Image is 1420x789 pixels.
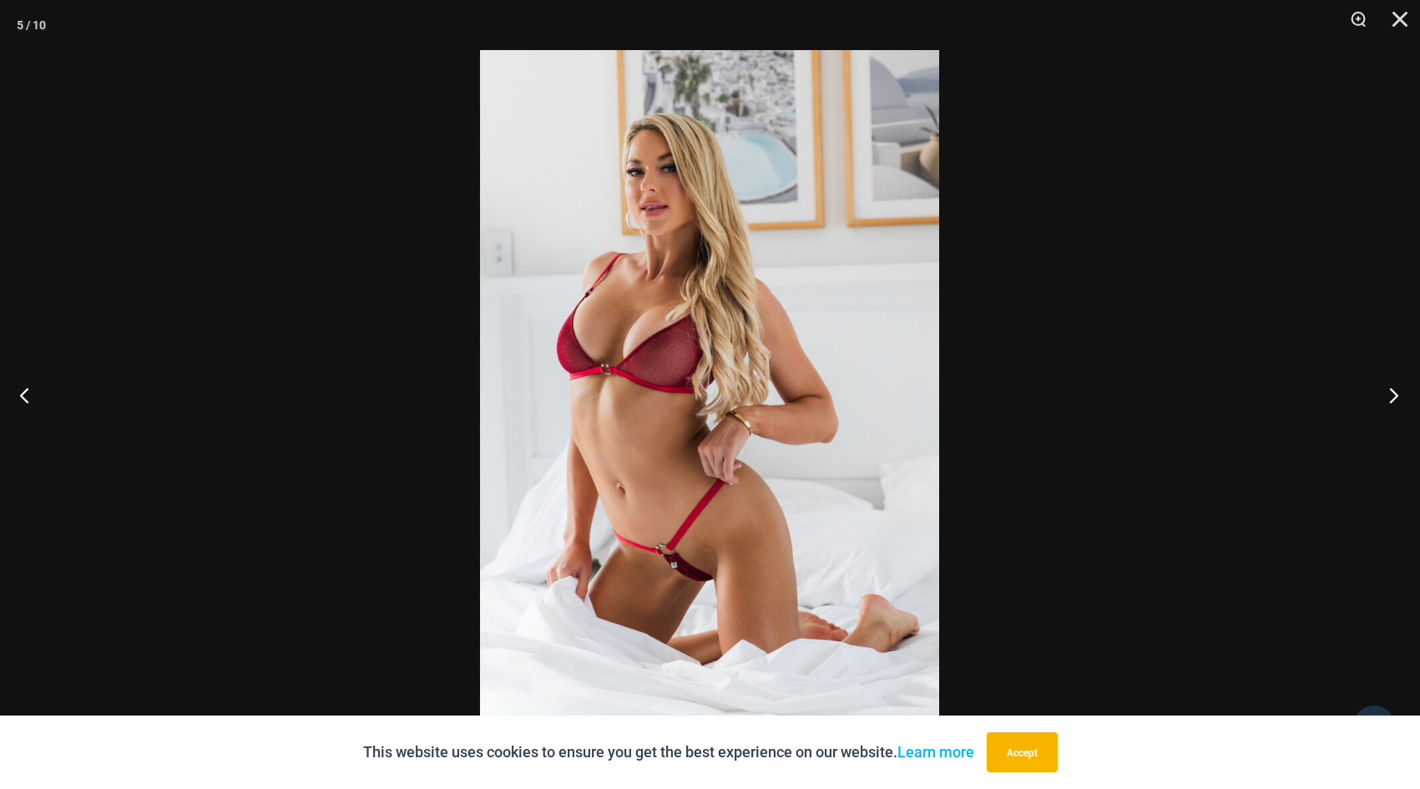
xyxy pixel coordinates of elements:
img: Guilty Pleasures Red 1045 Bra 689 Micro 04 [480,50,939,739]
a: Learn more [897,743,974,761]
p: This website uses cookies to ensure you get the best experience on our website. [363,740,974,765]
div: 5 / 10 [17,13,46,38]
button: Accept [987,732,1058,772]
button: Next [1357,353,1420,437]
